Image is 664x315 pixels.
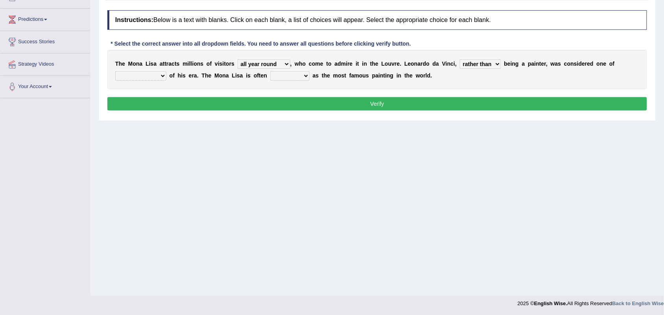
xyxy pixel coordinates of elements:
b: e [320,61,323,67]
b: p [372,72,376,79]
b: s [200,61,203,67]
b: a [555,61,558,67]
b: s [219,61,223,67]
b: o [610,61,613,67]
b: i [535,61,536,67]
b: L [404,61,408,67]
b: a [160,61,163,67]
b: n [447,61,451,67]
b: e [208,72,212,79]
b: h [205,72,208,79]
b: h [299,61,302,67]
b: n [222,72,226,79]
b: d [338,61,341,67]
b: l [191,61,192,67]
a: Predictions [0,9,90,28]
b: i [346,61,347,67]
b: v [215,61,218,67]
b: a [140,61,143,67]
b: o [170,72,173,79]
b: r [347,61,349,67]
b: f [257,72,259,79]
b: o [226,61,229,67]
b: a [418,61,421,67]
b: e [122,61,125,67]
b: n [197,61,201,67]
b: a [335,61,338,67]
b: m [315,61,320,67]
b: s [231,61,234,67]
b: i [218,61,219,67]
b: n [364,61,367,67]
b: w [416,72,420,79]
button: Verify [107,97,647,111]
b: w [551,61,555,67]
b: r [229,61,231,67]
b: a [531,61,535,67]
b: M [214,72,219,79]
b: s [183,72,186,79]
b: e [189,72,192,79]
b: s [237,72,240,79]
b: i [235,72,237,79]
b: r [544,61,546,67]
b: t [345,72,347,79]
b: s [316,72,319,79]
b: e [408,61,411,67]
b: r [166,61,168,67]
b: h [324,72,327,79]
b: d [427,72,431,79]
b: o [338,72,341,79]
b: n [136,61,140,67]
b: m [354,72,359,79]
b: a [169,61,172,67]
b: o [597,61,600,67]
b: , [546,61,548,67]
b: o [411,61,414,67]
b: i [149,61,151,67]
b: i [385,72,387,79]
b: i [378,72,380,79]
b: . [197,72,199,79]
b: e [587,61,590,67]
b: n [387,72,390,79]
b: n [600,61,603,67]
b: a [313,72,316,79]
b: o [385,61,388,67]
a: Strategy Videos [0,53,90,73]
h4: Below is a text with blanks. Click on each blank, a list of choices will appear. Select the appro... [107,10,647,30]
b: , [290,61,292,67]
b: a [153,61,157,67]
b: c [564,61,567,67]
b: l [426,72,427,79]
b: o [420,72,424,79]
b: t [163,61,165,67]
b: L [146,61,149,67]
b: o [328,61,332,67]
b: o [312,61,315,67]
b: e [397,61,400,67]
b: l [189,61,191,67]
b: L [232,72,236,79]
b: r [192,72,194,79]
a: Success Stories [0,31,90,51]
b: u [363,72,366,79]
b: , [455,61,457,67]
b: t [404,72,406,79]
b: r [585,61,587,67]
b: i [397,72,398,79]
b: n [380,72,384,79]
b: o [359,72,363,79]
b: m [341,61,346,67]
b: h [406,72,410,79]
b: i [246,72,247,79]
b: i [188,61,189,67]
b: t [370,61,372,67]
b: r [421,61,422,67]
b: n [536,61,540,67]
b: n [414,61,418,67]
b: a [226,72,229,79]
b: i [454,61,455,67]
b: o [219,72,223,79]
b: t [326,61,328,67]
